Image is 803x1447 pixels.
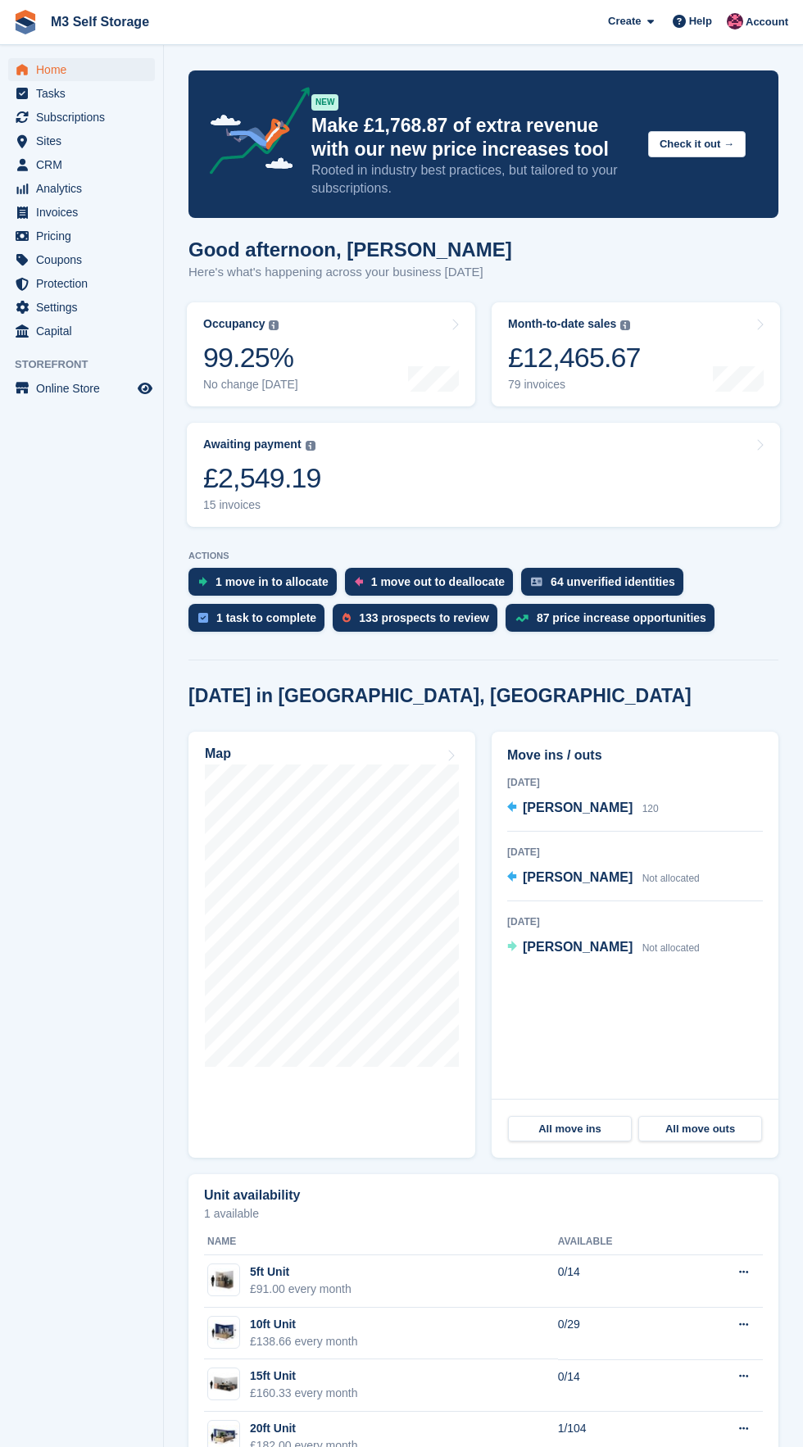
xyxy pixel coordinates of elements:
h2: Move ins / outs [507,746,763,765]
div: 133 prospects to review [359,611,489,624]
h1: Good afternoon, [PERSON_NAME] [188,238,512,261]
a: menu [8,177,155,200]
div: 15 invoices [203,498,321,512]
p: 1 available [204,1208,763,1219]
span: [PERSON_NAME] [523,940,633,954]
a: 87 price increase opportunities [506,604,723,640]
div: 10ft Unit [250,1316,358,1333]
span: Online Store [36,377,134,400]
div: £2,549.19 [203,461,321,495]
div: 64 unverified identities [551,575,675,588]
a: Preview store [135,379,155,398]
span: Account [746,14,788,30]
a: 1 task to complete [188,604,333,640]
div: 15ft Unit [250,1368,358,1385]
div: [DATE] [507,775,763,790]
img: verify_identity-adf6edd0f0f0b5bbfe63781bf79b02c33cf7c696d77639b501bdc392416b5a36.svg [531,577,542,587]
td: 0/14 [558,1255,684,1308]
span: CRM [36,153,134,176]
span: Invoices [36,201,134,224]
div: 1 move out to deallocate [371,575,505,588]
a: menu [8,320,155,342]
td: 0/14 [558,1359,684,1412]
img: icon-info-grey-7440780725fd019a000dd9b08b2336e03edf1995a4989e88bcd33f0948082b44.svg [620,320,630,330]
div: 1 move in to allocate [215,575,329,588]
span: Create [608,13,641,29]
p: Rooted in industry best practices, but tailored to your subscriptions. [311,161,635,197]
h2: [DATE] in [GEOGRAPHIC_DATA], [GEOGRAPHIC_DATA] [188,685,692,707]
div: 79 invoices [508,378,641,392]
td: 0/29 [558,1308,684,1360]
span: [PERSON_NAME] [523,870,633,884]
div: 87 price increase opportunities [537,611,706,624]
span: Analytics [36,177,134,200]
span: Pricing [36,225,134,247]
a: Occupancy 99.25% No change [DATE] [187,302,475,406]
span: Capital [36,320,134,342]
span: 120 [642,803,659,814]
img: task-75834270c22a3079a89374b754ae025e5fb1db73e45f91037f5363f120a921f8.svg [198,613,208,623]
div: £91.00 every month [250,1281,352,1298]
a: menu [8,153,155,176]
img: 125-sqft-unit.jpg [208,1372,239,1396]
a: menu [8,272,155,295]
span: Not allocated [642,873,700,884]
a: menu [8,82,155,105]
p: ACTIONS [188,551,778,561]
a: M3 Self Storage [44,8,156,35]
div: Occupancy [203,317,265,331]
img: icon-info-grey-7440780725fd019a000dd9b08b2336e03edf1995a4989e88bcd33f0948082b44.svg [269,320,279,330]
th: Available [558,1229,684,1255]
button: Check it out → [648,131,746,158]
h2: Unit availability [204,1188,300,1203]
a: menu [8,129,155,152]
a: Awaiting payment £2,549.19 15 invoices [187,423,780,527]
a: 1 move in to allocate [188,568,345,604]
a: [PERSON_NAME] Not allocated [507,937,700,959]
h2: Map [205,746,231,761]
div: No change [DATE] [203,378,298,392]
img: price-adjustments-announcement-icon-8257ccfd72463d97f412b2fc003d46551f7dbcb40ab6d574587a9cd5c0d94... [196,87,311,180]
div: 1 task to complete [216,611,316,624]
a: menu [8,225,155,247]
div: Awaiting payment [203,438,302,451]
div: 20ft Unit [250,1420,358,1437]
a: Map [188,732,475,1158]
div: £12,465.67 [508,341,641,374]
a: menu [8,377,155,400]
a: All move outs [638,1116,762,1142]
a: menu [8,296,155,319]
img: icon-info-grey-7440780725fd019a000dd9b08b2336e03edf1995a4989e88bcd33f0948082b44.svg [306,441,315,451]
div: [DATE] [507,845,763,860]
a: [PERSON_NAME] 120 [507,798,659,819]
img: price_increase_opportunities-93ffe204e8149a01c8c9dc8f82e8f89637d9d84a8eef4429ea346261dce0b2c0.svg [515,615,529,622]
div: 99.25% [203,341,298,374]
div: 5ft Unit [250,1263,352,1281]
img: move_outs_to_deallocate_icon-f764333ba52eb49d3ac5e1228854f67142a1ed5810a6f6cc68b1a99e826820c5.svg [355,577,363,587]
a: menu [8,248,155,271]
a: menu [8,58,155,81]
div: NEW [311,94,338,111]
a: 133 prospects to review [333,604,506,640]
p: Make £1,768.87 of extra revenue with our new price increases tool [311,114,635,161]
span: Coupons [36,248,134,271]
span: Help [689,13,712,29]
span: Sites [36,129,134,152]
a: Month-to-date sales £12,465.67 79 invoices [492,302,780,406]
a: menu [8,201,155,224]
img: prospect-51fa495bee0391a8d652442698ab0144808aea92771e9ea1ae160a38d050c398.svg [343,613,351,623]
div: Month-to-date sales [508,317,616,331]
img: Nick Jones [727,13,743,29]
img: move_ins_to_allocate_icon-fdf77a2bb77ea45bf5b3d319d69a93e2d87916cf1d5bf7949dd705db3b84f3ca.svg [198,577,207,587]
img: 32-sqft-unit.jpg [208,1268,239,1292]
span: Storefront [15,356,163,373]
a: [PERSON_NAME] Not allocated [507,868,700,889]
span: Settings [36,296,134,319]
span: Not allocated [642,942,700,954]
span: Subscriptions [36,106,134,129]
span: Home [36,58,134,81]
a: 1 move out to deallocate [345,568,521,604]
th: Name [204,1229,558,1255]
span: [PERSON_NAME] [523,801,633,814]
a: 64 unverified identities [521,568,692,604]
